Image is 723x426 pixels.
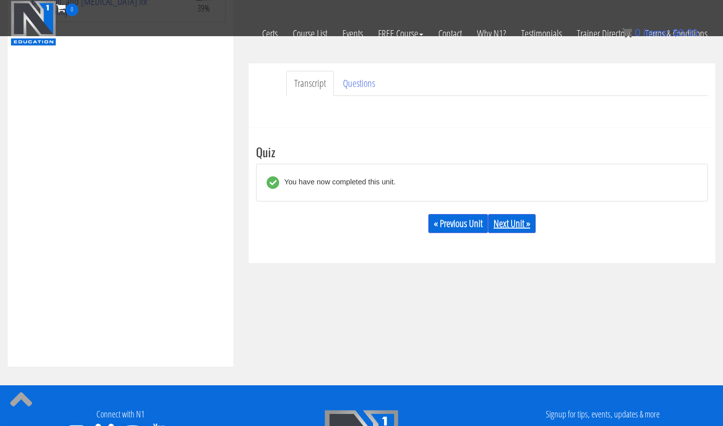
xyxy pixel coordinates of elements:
[673,27,698,38] bdi: 0.00
[286,71,334,96] a: Transcript
[256,145,708,158] h3: Quiz
[255,16,285,51] a: Certs
[66,4,78,16] span: 0
[428,214,488,233] a: « Previous Unit
[490,409,715,419] h4: Signup for tips, events, updates & more
[469,16,514,51] a: Why N1?
[431,16,469,51] a: Contact
[488,214,536,233] a: Next Unit »
[335,71,383,96] a: Questions
[279,176,396,189] div: You have now completed this unit.
[643,27,670,38] span: items:
[673,27,678,38] span: $
[285,16,335,51] a: Course List
[8,409,233,419] h4: Connect with N1
[635,27,640,38] span: 0
[622,27,698,38] a: 0 items: $0.00
[569,16,638,51] a: Trainer Directory
[622,28,632,38] img: icon11.png
[514,16,569,51] a: Testimonials
[56,1,78,15] a: 0
[371,16,431,51] a: FREE Course
[11,1,56,46] img: n1-education
[335,16,371,51] a: Events
[638,16,715,51] a: Terms & Conditions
